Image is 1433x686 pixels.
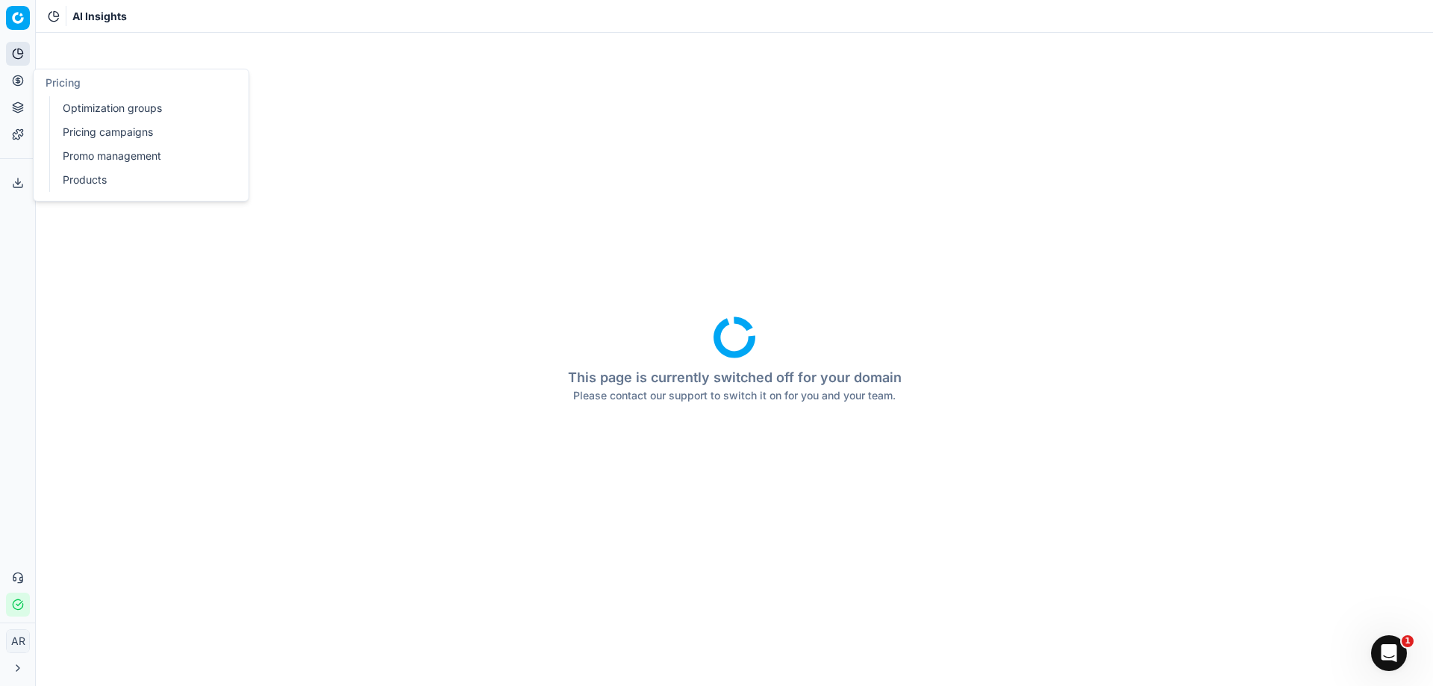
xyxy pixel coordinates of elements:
nav: breadcrumb [72,9,127,24]
span: AR [7,630,29,652]
a: Optimization groups [57,98,231,119]
div: Please contact our support to switch it on for you and your team. [36,388,1433,403]
div: This page is currently switched off for your domain [36,367,1433,388]
span: AI Insights [72,9,127,24]
span: Pricing [46,76,81,89]
span: 1 [1402,635,1414,647]
button: AR [6,629,30,653]
iframe: Intercom live chat [1371,635,1407,671]
a: Pricing campaigns [57,122,231,143]
a: Products [57,169,231,190]
a: Promo management [57,146,231,166]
